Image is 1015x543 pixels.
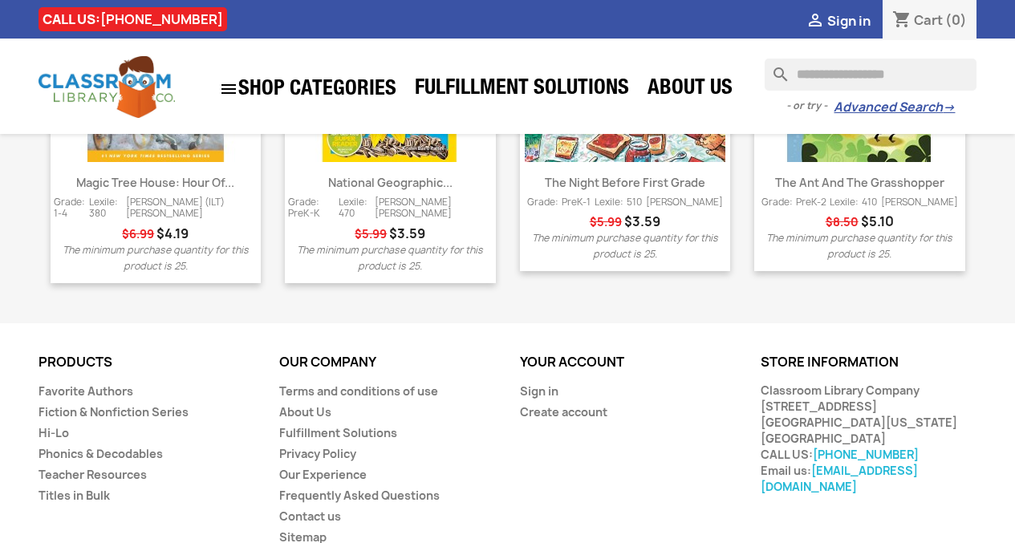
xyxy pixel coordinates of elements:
[590,214,622,230] span: Regular price
[355,226,387,242] span: Regular price
[914,11,943,29] span: Cart
[834,99,955,115] a: Advanced Search→
[646,197,723,209] span: [PERSON_NAME]
[288,197,339,220] span: Grade: PreK-K
[54,242,258,274] p: The minimum purchase quantity for this product is 25.
[407,74,637,106] a: Fulfillment Solutions
[545,175,705,190] a: The Night Before First Grade
[830,197,877,209] span: Lexile: 410
[279,383,438,399] a: Terms and conditions of use
[892,11,911,30] i: shopping_cart
[156,225,189,242] span: Price
[523,230,728,262] p: The minimum purchase quantity for this product is 25.
[54,197,90,220] span: Grade: 1-4
[89,197,125,220] span: Lexile: 380
[39,56,175,118] img: Classroom Library Company
[520,353,624,371] a: Your account
[826,214,859,230] span: Regular price
[945,11,967,29] span: (0)
[279,488,440,503] a: Frequently Asked Questions
[39,488,110,503] a: Titles in Bulk
[39,467,147,482] a: Teacher Resources
[520,404,607,419] a: Create account
[761,355,977,370] p: Store information
[765,59,976,91] input: Search
[219,79,238,99] i: 
[639,74,741,106] a: About Us
[279,425,397,440] a: Fulfillment Solutions
[624,213,660,230] span: Price
[279,509,341,524] a: Contact us
[520,383,558,399] a: Sign in
[389,225,425,242] span: Price
[100,10,223,28] a: [PHONE_NUMBER]
[39,425,69,440] a: Hi-Lo
[211,71,404,107] a: SHOP CATEGORIES
[881,197,958,209] span: [PERSON_NAME]
[279,355,496,370] p: Our company
[279,446,356,461] a: Privacy Policy
[339,197,375,220] span: Lexile: 470
[765,59,784,78] i: search
[39,355,255,370] p: Products
[76,175,234,190] a: Magic Tree House: Hour of...
[39,446,163,461] a: Phonics & Decodables
[806,12,825,31] i: 
[827,12,871,30] span: Sign in
[861,213,894,230] span: Price
[39,7,227,31] div: CALL US:
[126,197,258,220] span: [PERSON_NAME] (ILT) [PERSON_NAME]
[328,175,453,190] a: National Geographic...
[527,197,591,209] span: Grade: PreK-1
[943,99,955,115] span: →
[39,404,189,419] a: Fiction & Nonfiction Series
[595,197,642,209] span: Lexile: 510
[122,226,154,242] span: Regular price
[375,197,493,220] span: [PERSON_NAME] [PERSON_NAME]
[757,230,962,262] p: The minimum purchase quantity for this product is 25.
[761,463,918,494] a: [EMAIL_ADDRESS][DOMAIN_NAME]
[288,242,493,274] p: The minimum purchase quantity for this product is 25.
[39,383,133,399] a: Favorite Authors
[806,12,871,30] a:  Sign in
[279,404,331,419] a: About Us
[761,197,826,209] span: Grade: PreK-2
[786,98,834,114] span: - or try -
[279,467,367,482] a: Our Experience
[775,175,944,190] a: The Ant and the Grasshopper
[813,447,919,462] a: [PHONE_NUMBER]
[761,383,977,495] div: Classroom Library Company [STREET_ADDRESS] [GEOGRAPHIC_DATA][US_STATE] [GEOGRAPHIC_DATA] CALL US:...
